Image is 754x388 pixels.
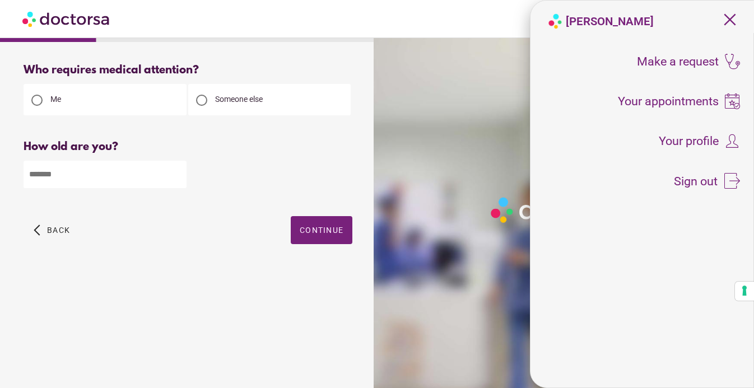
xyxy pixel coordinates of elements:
strong: [PERSON_NAME] [566,15,654,28]
img: logo-doctorsa-baloon.png [547,13,563,29]
img: icons8-stethoscope-100.png [724,54,740,69]
span: Make a request [637,55,719,68]
img: Logo-Doctorsa-trans-White-partial-flat.png [487,193,637,227]
img: icons8-sign-out-50.png [724,173,740,189]
span: Your appointments [618,95,719,107]
div: Who requires medical attention? [24,64,352,77]
span: close [719,9,741,30]
img: icons8-customer-100.png [724,133,740,149]
div: How old are you? [24,141,352,153]
span: Someone else [215,95,263,104]
button: Your consent preferences for tracking technologies [735,282,754,301]
img: Doctorsa.com [22,6,111,31]
span: Me [50,95,61,104]
button: arrow_back_ios Back [29,216,75,244]
button: Continue [291,216,352,244]
span: Your profile [659,135,719,147]
span: Continue [300,226,343,235]
span: Sign out [674,175,718,188]
span: Back [47,226,70,235]
img: icons8-booking-100.png [724,94,740,109]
